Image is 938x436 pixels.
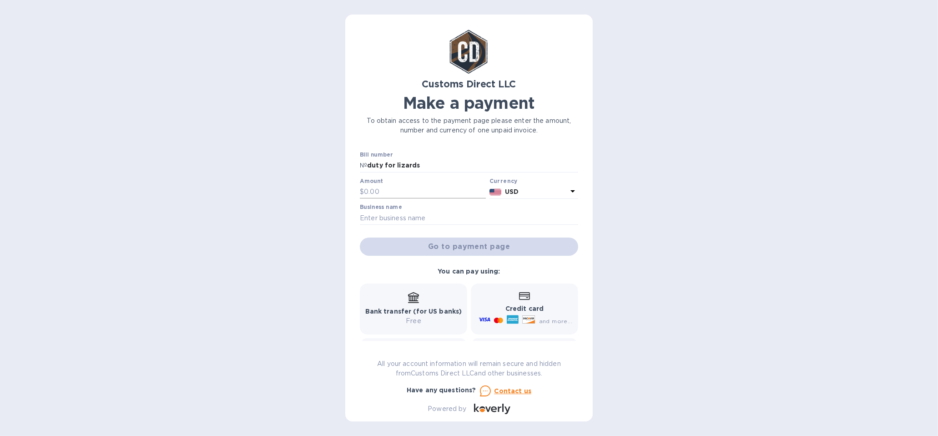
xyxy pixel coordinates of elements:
b: USD [505,188,519,195]
input: 0.00 [364,185,486,199]
p: Powered by [428,404,466,414]
label: Amount [360,178,383,184]
b: Currency [489,177,518,184]
label: Bill number [360,152,393,158]
b: Have any questions? [407,386,476,394]
input: Enter business name [360,211,578,225]
span: and more... [539,318,572,324]
label: Business name [360,205,402,210]
b: Credit card [505,305,544,312]
p: To obtain access to the payment page please enter the amount, number and currency of one unpaid i... [360,116,578,135]
p: All your account information will remain secure and hidden from Customs Direct LLC and other busi... [360,359,578,378]
input: Enter bill number [367,159,578,172]
h1: Make a payment [360,93,578,112]
u: Contact us [494,387,532,395]
p: № [360,161,367,170]
img: USD [489,189,502,195]
p: $ [360,187,364,197]
b: Customs Direct LLC [422,78,516,90]
b: You can pay using: [438,268,500,275]
p: Free [365,316,462,326]
b: Bank transfer (for US banks) [365,308,462,315]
